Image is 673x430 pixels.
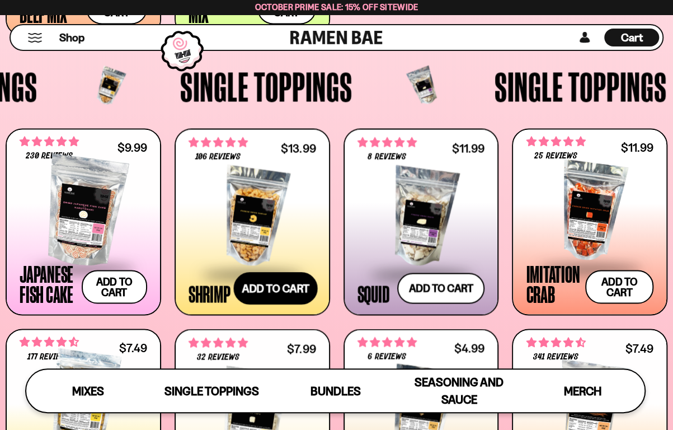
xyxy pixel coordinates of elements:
a: Single Toppings [150,370,274,412]
button: Add to cart [585,270,653,303]
a: Shop [59,29,84,46]
div: Japanese Fish Cake [20,263,76,303]
div: $13.99 [281,143,316,153]
span: 5.00 stars [357,335,417,349]
div: Imitation Crab [526,263,580,303]
a: Merch [521,370,644,412]
div: Shrimp [189,283,230,303]
span: Single Toppings [495,66,667,107]
span: 8 reviews [368,152,406,161]
span: Seasoning and Sauce [415,375,503,406]
div: $4.99 [454,343,484,353]
span: 32 reviews [197,353,239,362]
a: 4.77 stars 230 reviews $9.99 Japanese Fish Cake Add to cart [6,128,161,315]
button: Add to cart [234,272,318,305]
span: October Prime Sale: 15% off Sitewide [255,2,418,12]
div: $11.99 [452,143,484,153]
div: Squid [357,283,389,303]
span: Cart [621,31,643,44]
button: Add to cart [82,270,147,303]
div: $9.99 [117,142,147,153]
a: Bundles [274,370,397,412]
a: 4.88 stars 25 reviews $11.99 Imitation Crab Add to cart [512,128,667,315]
span: 4.77 stars [20,134,79,149]
button: Mobile Menu Trigger [27,33,43,43]
div: $11.99 [621,142,653,153]
a: Mixes [26,370,150,412]
span: 230 reviews [26,152,73,161]
div: Cart [604,25,659,50]
span: 4.75 stars [357,135,417,149]
span: 25 reviews [534,152,577,161]
span: 341 reviews [533,352,578,361]
a: 4.75 stars 8 reviews $11.99 Squid Add to cart [343,128,499,315]
div: $7.49 [119,342,147,353]
span: Bundles [310,384,360,398]
a: 4.91 stars 106 reviews $13.99 Shrimp Add to cart [175,128,330,315]
span: 4.78 stars [189,335,248,350]
span: 4.91 stars [189,135,248,149]
div: $7.99 [287,343,316,354]
span: Single Toppings [164,384,259,398]
button: Add to cart [397,273,484,303]
span: Single Toppings [180,66,352,107]
span: 4.71 stars [20,334,79,349]
span: 4.53 stars [526,335,585,349]
span: Mixes [72,384,104,398]
div: $7.49 [625,343,653,353]
span: 106 reviews [195,152,241,161]
a: Seasoning and Sauce [397,370,521,412]
span: 4.88 stars [526,134,585,149]
span: 6 reviews [368,352,406,361]
span: Shop [59,30,84,45]
span: Merch [564,384,601,398]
